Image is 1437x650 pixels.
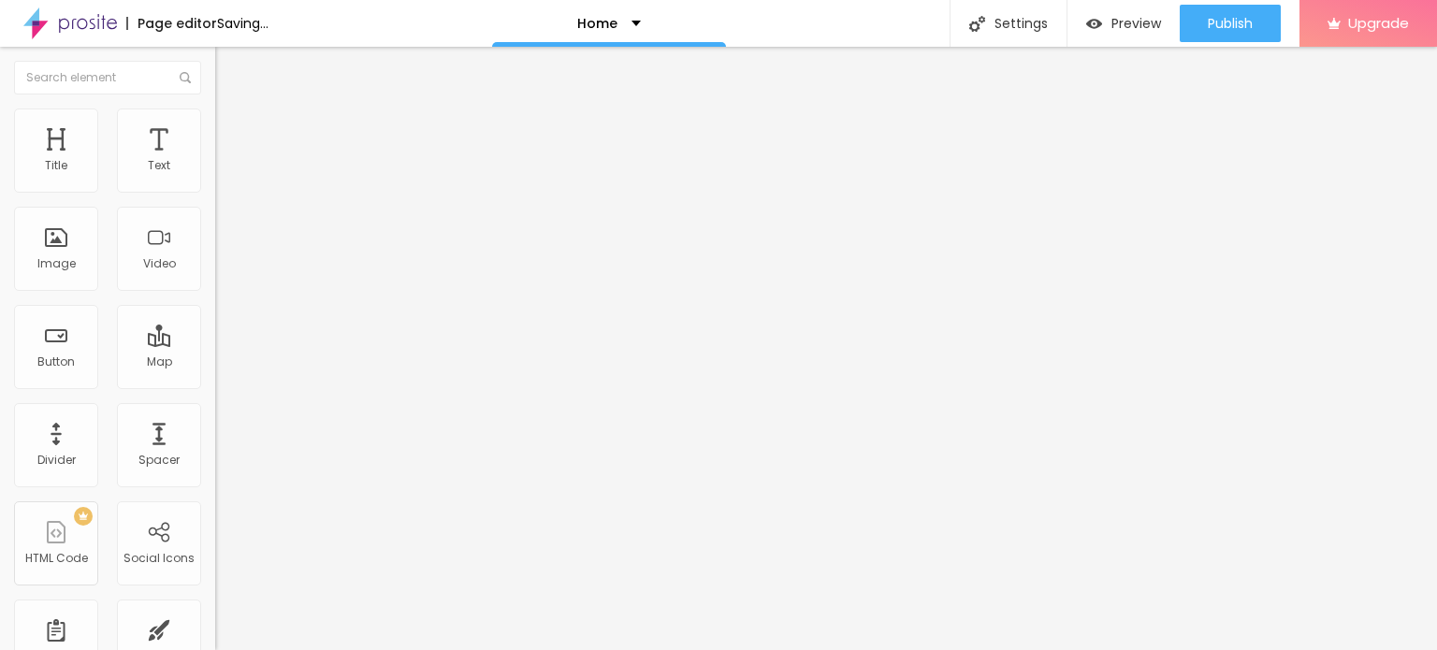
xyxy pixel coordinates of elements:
[143,257,176,270] div: Video
[148,159,170,172] div: Text
[1067,5,1180,42] button: Preview
[45,159,67,172] div: Title
[147,355,172,368] div: Map
[180,72,191,83] img: Icone
[126,17,217,30] div: Page editor
[138,454,180,467] div: Spacer
[123,552,195,565] div: Social Icons
[1086,16,1102,32] img: view-1.svg
[37,355,75,368] div: Button
[14,61,201,94] input: Search element
[37,454,76,467] div: Divider
[215,47,1437,650] iframe: Editor
[25,552,88,565] div: HTML Code
[1208,16,1253,31] span: Publish
[969,16,985,32] img: Icone
[1111,16,1161,31] span: Preview
[577,17,617,30] p: Home
[1348,15,1409,31] span: Upgrade
[217,17,269,30] div: Saving...
[1180,5,1281,42] button: Publish
[37,257,76,270] div: Image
